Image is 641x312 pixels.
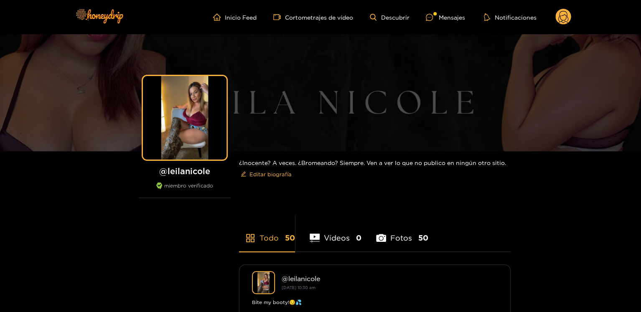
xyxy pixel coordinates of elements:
font: Descubrir [381,14,409,20]
a: Inicio Feed [213,13,257,21]
div: @ leilanicole [282,275,498,282]
font: miembro verificado [164,183,213,188]
font: Editar biografía [249,171,292,177]
span: tienda de aplicaciones [245,233,255,243]
font: Vídeos [324,233,350,242]
font: Inicio Feed [225,14,257,20]
button: editarEditar biografía [239,167,293,181]
a: Cortometrajes de vídeo [273,13,353,21]
font: 50 [418,233,428,242]
span: cámara de vídeo [273,13,285,21]
font: Fotos [390,233,412,242]
font: ¿Inocente? A veces. ¿Bromeando? Siempre. Ven a ver lo que no publico en ningún otro sitio. [239,160,506,166]
font: 50 [285,233,295,242]
font: Mensajes [438,14,465,20]
a: Descubrir [370,14,409,21]
div: Bite my booty!😏💦 [252,298,498,307]
img: leilanicole [252,271,275,294]
small: [DATE] 10:30 am [282,285,315,290]
font: Todo [259,233,279,242]
font: @leilanicole [159,166,210,175]
font: Cortometrajes de vídeo [285,14,353,20]
span: editar [241,171,246,178]
font: Notificaciones [494,14,536,20]
button: Notificaciones [481,13,539,21]
span: hogar [213,13,225,21]
font: 0 [356,233,361,242]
